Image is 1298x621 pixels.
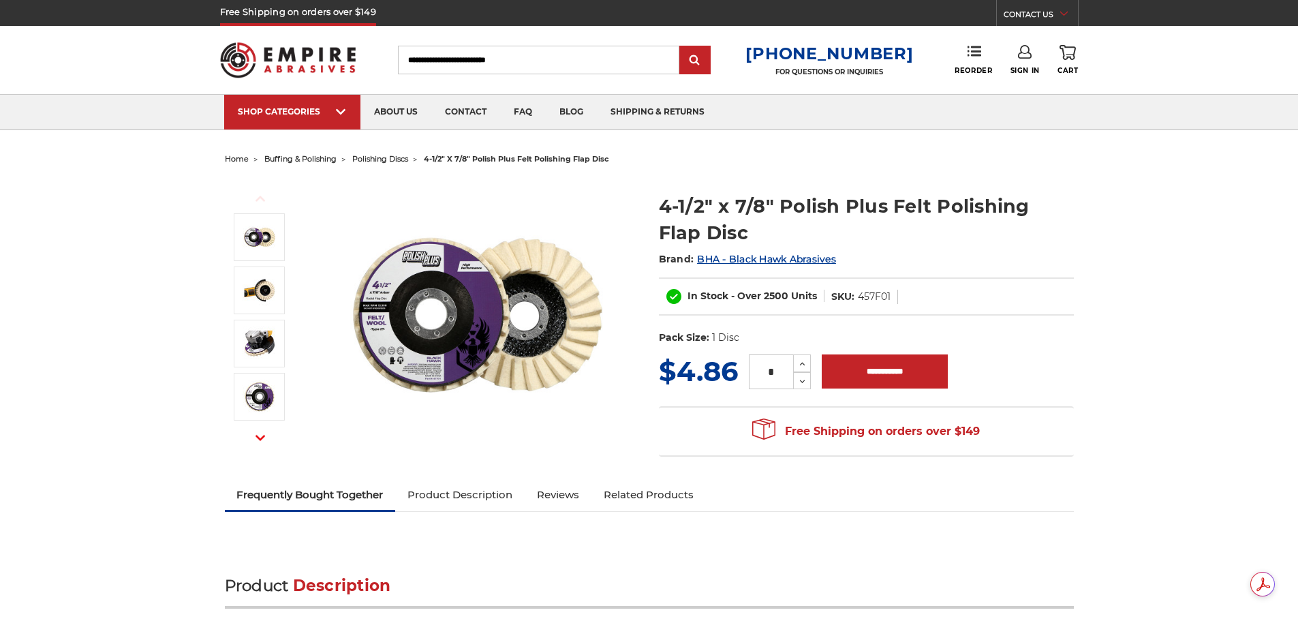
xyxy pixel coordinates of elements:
a: home [225,154,249,164]
dd: 1 Disc [712,331,739,345]
dt: SKU: [831,290,854,304]
a: Related Products [591,480,706,510]
span: Description [293,576,391,595]
span: - Over [731,290,761,302]
img: Empire Abrasives [220,33,356,87]
a: Reviews [525,480,591,510]
a: blog [546,95,597,130]
span: 4-1/2" x 7/8" polish plus felt polishing flap disc [424,154,609,164]
a: polishing discs [352,154,408,164]
a: [PHONE_NUMBER] [745,44,913,63]
p: FOR QUESTIONS OR INQUIRIES [745,67,913,76]
a: contact [431,95,500,130]
div: SHOP CATEGORIES [238,106,347,117]
dd: 457F01 [858,290,891,304]
h1: 4-1/2" x 7/8" Polish Plus Felt Polishing Flap Disc [659,193,1074,246]
img: buffing and polishing felt flap disc [243,220,277,254]
a: faq [500,95,546,130]
button: Previous [244,184,277,213]
span: Product [225,576,289,595]
input: Submit [681,47,709,74]
span: Brand: [659,253,694,265]
img: angle grinder buffing flap disc [243,327,277,361]
a: shipping & returns [597,95,718,130]
span: Reorder [955,66,992,75]
span: In Stock [687,290,728,302]
span: Sign In [1010,66,1040,75]
span: $4.86 [659,354,738,388]
a: about us [360,95,431,130]
a: buffing & polishing [264,154,337,164]
a: BHA - Black Hawk Abrasives [697,253,836,265]
span: Units [791,290,817,302]
img: BHA 4.5 inch polish plus flap disc [243,380,277,414]
img: felt flap disc for angle grinder [243,273,277,307]
span: 2500 [764,290,788,302]
img: buffing and polishing felt flap disc [341,179,614,451]
a: Reorder [955,45,992,74]
a: Product Description [395,480,525,510]
span: Free Shipping on orders over $149 [752,418,980,445]
dt: Pack Size: [659,331,709,345]
a: Cart [1057,45,1078,75]
a: CONTACT US [1004,7,1078,26]
button: Next [244,423,277,453]
span: Cart [1057,66,1078,75]
a: Frequently Bought Together [225,480,396,510]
